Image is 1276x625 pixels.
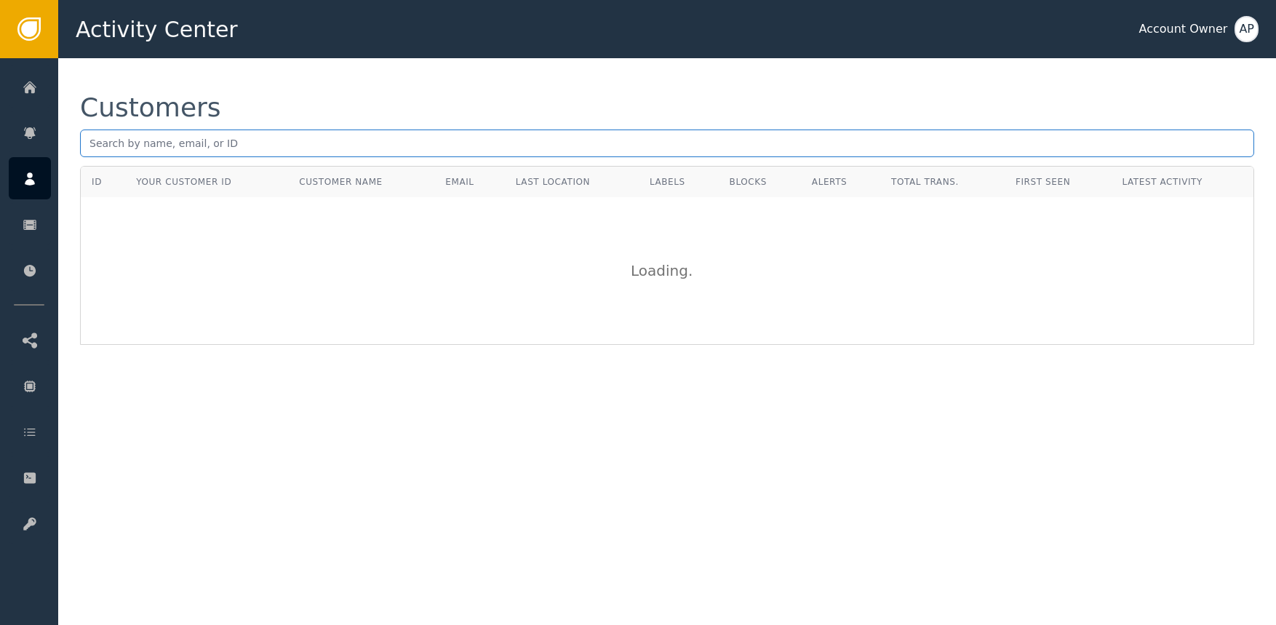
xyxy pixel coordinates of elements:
[136,175,231,188] div: Your Customer ID
[631,260,703,282] div: Loading .
[891,175,994,188] div: Total Trans.
[445,175,493,188] div: Email
[812,175,869,188] div: Alerts
[1122,175,1243,188] div: Latest Activity
[92,175,102,188] div: ID
[299,175,423,188] div: Customer Name
[76,13,238,46] span: Activity Center
[516,175,628,188] div: Last Location
[1139,20,1227,38] div: Account Owner
[80,95,221,121] div: Customers
[730,175,790,188] div: Blocks
[650,175,708,188] div: Labels
[80,130,1254,157] input: Search by name, email, or ID
[1235,16,1259,42] button: AP
[1016,175,1100,188] div: First Seen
